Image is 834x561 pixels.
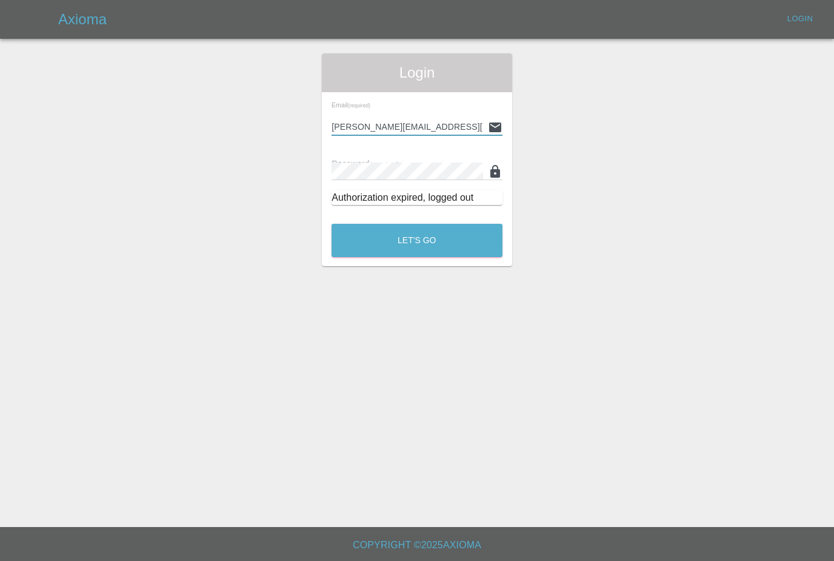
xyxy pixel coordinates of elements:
[781,10,819,29] a: Login
[370,161,400,168] small: (required)
[10,537,824,554] h6: Copyright © 2025 Axioma
[332,190,502,205] div: Authorization expired, logged out
[332,224,502,257] button: Let's Go
[348,103,370,109] small: (required)
[332,159,399,169] span: Password
[332,101,370,109] span: Email
[332,63,502,82] span: Login
[58,10,107,29] h5: Axioma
